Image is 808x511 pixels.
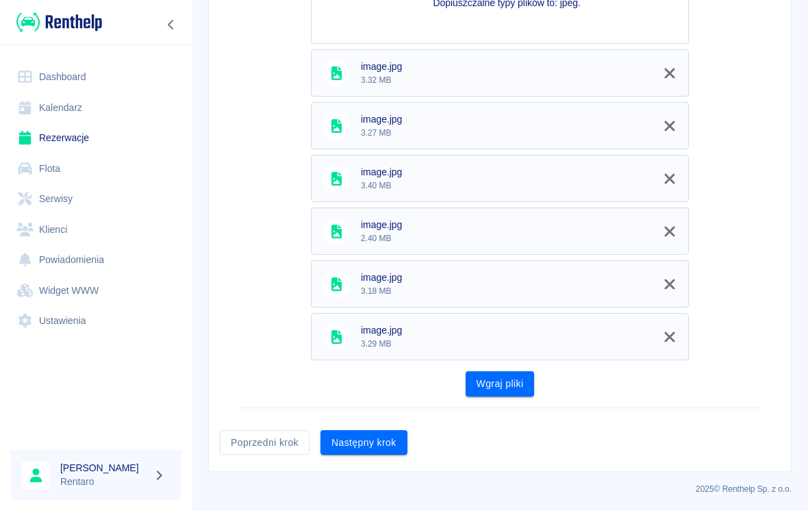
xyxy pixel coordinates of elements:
[11,153,181,184] a: Flota
[654,271,685,298] button: Usuń z kolejki
[361,232,655,245] p: 2.40 MB
[11,214,181,245] a: Klienci
[208,483,792,495] p: 2025 © Renthelp Sp. z o.o.
[361,271,655,285] span: image.jpg
[361,60,655,74] span: image.jpg
[361,74,655,86] p: 3.32 MB
[11,184,181,214] a: Serwisy
[11,92,181,123] a: Kalendarz
[11,11,102,34] a: Renthelp logo
[161,16,181,34] button: Zwiń nawigację
[60,475,148,489] p: Rentaro
[16,11,102,34] img: Renthelp logo
[361,112,655,127] span: image.jpg
[361,323,655,338] span: image.jpg
[361,127,655,139] p: 3.27 MB
[11,62,181,92] a: Dashboard
[11,123,181,153] a: Rezerwacje
[220,430,310,456] button: Poprzedni krok
[654,218,685,245] button: Usuń z kolejki
[361,218,655,232] span: image.jpg
[60,461,148,475] h6: [PERSON_NAME]
[654,323,685,351] button: Usuń z kolejki
[654,112,685,140] button: Usuń z kolejki
[654,165,685,192] button: Usuń z kolejki
[11,275,181,306] a: Widget WWW
[320,430,407,456] button: Następny krok
[361,338,655,350] p: 3.29 MB
[11,306,181,336] a: Ustawienia
[466,371,535,397] button: Wgraj pliki
[361,179,655,192] p: 3.40 MB
[361,165,655,179] span: image.jpg
[361,285,655,297] p: 3.18 MB
[654,60,685,87] button: Usuń z kolejki
[11,245,181,275] a: Powiadomienia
